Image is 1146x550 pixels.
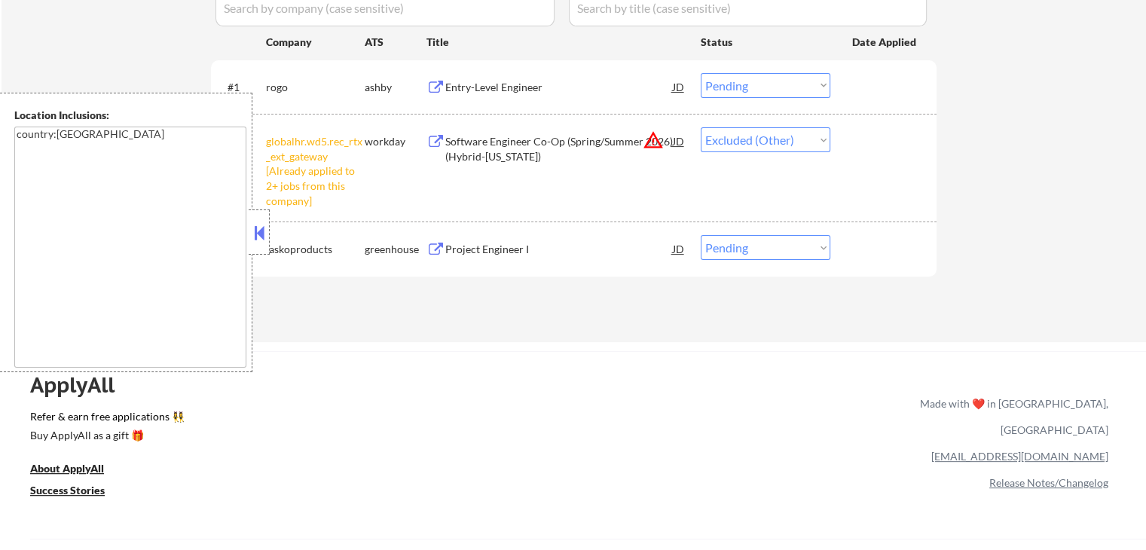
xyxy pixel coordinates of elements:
button: warning_amber [643,130,664,151]
u: Success Stories [30,484,105,497]
div: Entry-Level Engineer [445,80,673,95]
div: ApplyAll [30,372,132,398]
div: globalhr.wd5.rec_rtx_ext_gateway [Already applied to 2+ jobs from this company] [266,134,365,208]
div: greenhouse [365,242,426,257]
a: Release Notes/Changelog [989,476,1108,489]
div: ashby [365,80,426,95]
div: Date Applied [852,35,918,50]
a: [EMAIL_ADDRESS][DOMAIN_NAME] [931,450,1108,463]
div: Location Inclusions: [14,108,246,123]
u: About ApplyAll [30,462,104,475]
a: About ApplyAll [30,460,125,479]
div: workday [365,134,426,149]
div: Status [701,28,830,55]
a: Buy ApplyAll as a gift 🎁 [30,427,181,446]
div: JD [671,127,686,154]
div: Project Engineer I [445,242,673,257]
a: Refer & earn free applications 👯‍♀️ [30,411,605,427]
div: #1 [228,80,254,95]
div: Buy ApplyAll as a gift 🎁 [30,430,181,441]
div: rogo [266,80,365,95]
div: Software Engineer Co-Op (Spring/Summer 2026) (Hybrid-[US_STATE]) [445,134,673,163]
a: Success Stories [30,482,125,501]
div: Made with ❤️ in [GEOGRAPHIC_DATA], [GEOGRAPHIC_DATA] [914,390,1108,443]
div: JD [671,73,686,100]
div: Company [266,35,365,50]
div: JD [671,235,686,262]
div: laskoproducts [266,242,365,257]
div: ATS [365,35,426,50]
div: Title [426,35,686,50]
